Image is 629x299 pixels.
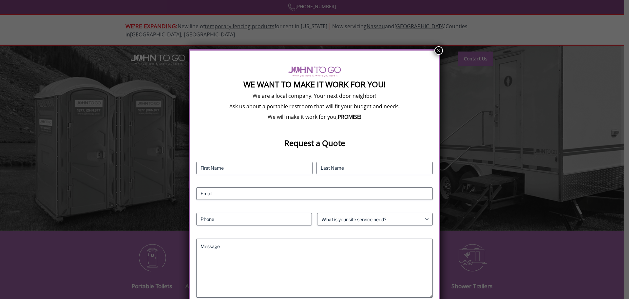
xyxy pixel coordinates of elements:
[288,66,341,77] img: logo of viptogo
[338,113,361,120] b: PROMISE!
[196,92,433,99] p: We are a local company. Your next door neighbor!
[434,46,443,55] button: Close
[196,213,312,225] input: Phone
[316,162,433,174] input: Last Name
[243,79,386,90] strong: We Want To Make It Work For You!
[284,138,345,148] strong: Request a Quote
[196,113,433,120] p: We will make it work for you,
[196,187,433,200] input: Email
[196,162,313,174] input: First Name
[196,103,433,110] p: Ask us about a portable restroom that will fit your budget and needs.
